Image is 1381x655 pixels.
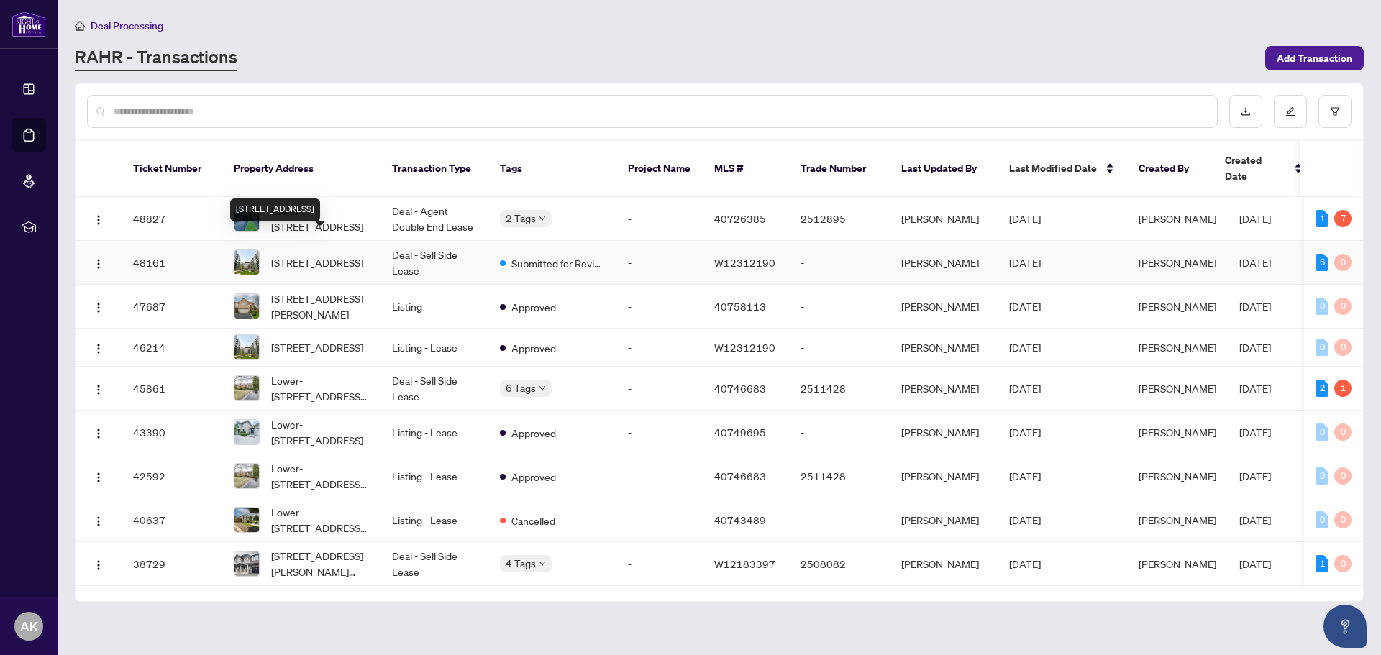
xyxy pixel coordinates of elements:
[12,11,46,37] img: logo
[122,197,222,241] td: 48827
[890,411,998,454] td: [PERSON_NAME]
[1239,212,1271,225] span: [DATE]
[1334,380,1352,397] div: 1
[1334,423,1352,441] div: 0
[1316,339,1328,356] div: 0
[789,411,890,454] td: -
[87,552,110,575] button: Logo
[714,341,775,354] span: W12312190
[380,411,488,454] td: Listing - Lease
[616,454,703,498] td: -
[1139,513,1216,526] span: [PERSON_NAME]
[1229,95,1262,128] button: download
[789,285,890,329] td: -
[93,516,104,527] img: Logo
[1213,141,1314,197] th: Created Date
[1285,106,1295,116] span: edit
[1139,256,1216,269] span: [PERSON_NAME]
[1334,298,1352,315] div: 0
[380,141,488,197] th: Transaction Type
[789,241,890,285] td: -
[616,542,703,586] td: -
[1274,95,1307,128] button: edit
[1139,470,1216,482] span: [PERSON_NAME]
[1334,555,1352,572] div: 0
[271,416,369,448] span: Lower-[STREET_ADDRESS]
[1239,382,1271,395] span: [DATE]
[122,329,222,367] td: 46214
[234,508,259,532] img: thumbnail-img
[122,367,222,411] td: 45861
[1316,555,1328,572] div: 1
[616,367,703,411] td: -
[616,241,703,285] td: -
[93,384,104,395] img: Logo
[271,372,369,404] span: Lower-[STREET_ADDRESS][PERSON_NAME]
[122,411,222,454] td: 43390
[380,241,488,285] td: Deal - Sell Side Lease
[714,256,775,269] span: W12312190
[234,376,259,400] img: thumbnail-img
[1009,382,1041,395] span: [DATE]
[234,250,259,275] img: thumbnail-img
[1225,152,1285,184] span: Created Date
[1009,300,1041,313] span: [DATE]
[1330,106,1340,116] span: filter
[93,258,104,270] img: Logo
[93,214,104,226] img: Logo
[539,560,546,567] span: down
[222,141,380,197] th: Property Address
[511,340,556,356] span: Approved
[488,141,616,197] th: Tags
[91,19,163,32] span: Deal Processing
[20,616,38,636] span: AK
[1239,300,1271,313] span: [DATE]
[122,454,222,498] td: 42592
[87,207,110,230] button: Logo
[380,367,488,411] td: Deal - Sell Side Lease
[511,255,605,271] span: Submitted for Review
[1009,160,1097,176] span: Last Modified Date
[380,285,488,329] td: Listing
[87,508,110,531] button: Logo
[506,380,536,396] span: 6 Tags
[789,542,890,586] td: 2508082
[890,141,998,197] th: Last Updated By
[1009,470,1041,482] span: [DATE]
[234,294,259,319] img: thumbnail-img
[1139,212,1216,225] span: [PERSON_NAME]
[506,210,536,226] span: 2 Tags
[380,329,488,367] td: Listing - Lease
[122,542,222,586] td: 38729
[122,498,222,542] td: 40637
[271,460,369,492] span: Lower-[STREET_ADDRESS][PERSON_NAME]
[616,285,703,329] td: -
[998,141,1127,197] th: Last Modified Date
[539,385,546,392] span: down
[75,21,85,31] span: home
[714,557,775,570] span: W12183397
[1316,467,1328,485] div: 0
[1334,339,1352,356] div: 0
[789,367,890,411] td: 2511428
[616,197,703,241] td: -
[703,141,789,197] th: MLS #
[890,454,998,498] td: [PERSON_NAME]
[93,343,104,354] img: Logo
[511,513,555,528] span: Cancelled
[1334,254,1352,271] div: 0
[1009,212,1041,225] span: [DATE]
[616,411,703,454] td: -
[1239,470,1271,482] span: [DATE]
[234,335,259,359] img: thumbnail-img
[789,197,890,241] td: 2512895
[234,551,259,576] img: thumbnail-img
[87,421,110,444] button: Logo
[1316,210,1328,227] div: 1
[506,555,536,572] span: 4 Tags
[1239,557,1271,570] span: [DATE]
[890,285,998,329] td: [PERSON_NAME]
[1241,106,1251,116] span: download
[511,425,556,441] span: Approved
[271,504,369,536] span: Lower [STREET_ADDRESS][PERSON_NAME]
